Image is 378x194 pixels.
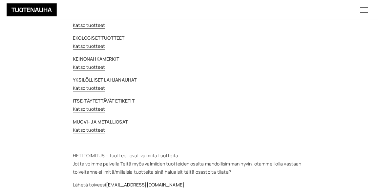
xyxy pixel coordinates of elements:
a: Katso tuotteet [73,64,105,70]
strong: EKOLOGISET TUOTTEET [73,35,125,41]
strong: YKSILÖLLISET LAHJANAUHAT [73,77,137,83]
a: Katso tuotteet [73,106,105,112]
strong: KEINONAHKAMERKIT [73,56,119,62]
strong: ITSE-TÄYTETTÄVÄT ETIKETIT [73,98,135,104]
p: Lähetä toiveesi [73,181,305,189]
strong: MUOVI- JA METALLIOSAT [73,119,128,125]
a: Katso tuotteet [73,43,105,49]
img: Tuotenauha Oy [7,3,57,16]
a: Katso tuotteet [73,127,105,133]
a: Katso tuotteet [73,85,105,91]
a: Katso tuotteet [73,22,105,28]
p: HETI TOIMITUS – tuotteet ovat valmiita tuotteita. Jotta voimme palvella Teitä myös valmiiden tuot... [73,151,305,176]
a: [EMAIL_ADDRESS][DOMAIN_NAME] [106,182,184,188]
